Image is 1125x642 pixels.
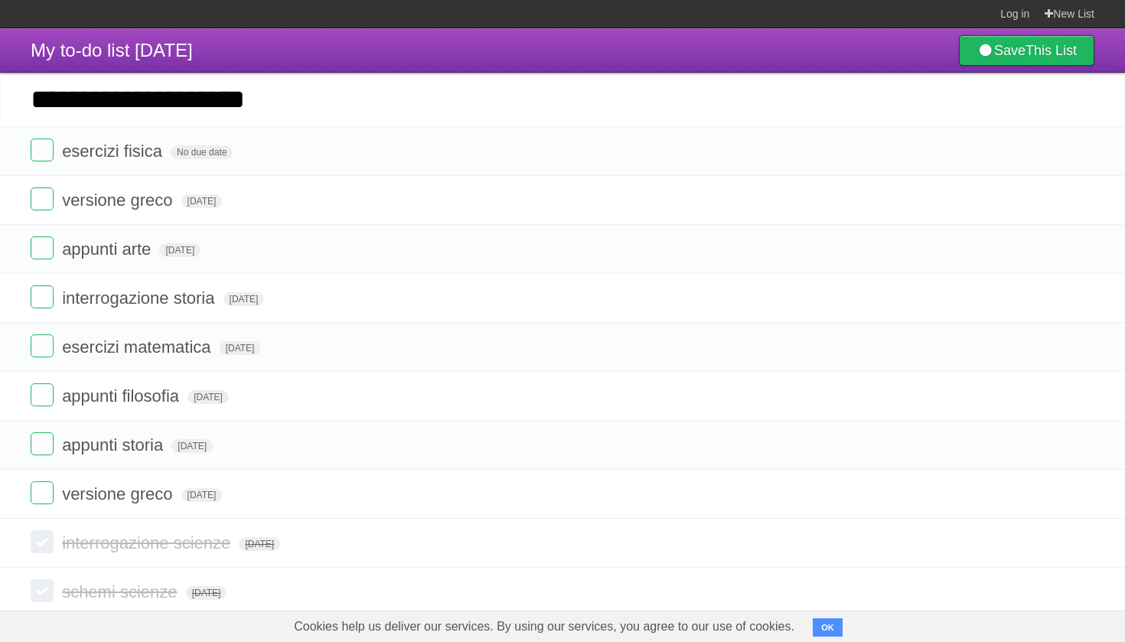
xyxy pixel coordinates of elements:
[31,285,54,308] label: Done
[62,142,166,161] span: esercizi fisica
[31,579,54,602] label: Done
[159,243,201,257] span: [DATE]
[181,488,223,502] span: [DATE]
[31,40,193,60] span: My to-do list [DATE]
[62,435,167,455] span: appunti storia
[220,341,261,355] span: [DATE]
[62,386,183,406] span: appunti filosofia
[239,537,280,551] span: [DATE]
[62,191,176,210] span: versione greco
[1026,43,1077,58] b: This List
[31,481,54,504] label: Done
[31,432,54,455] label: Done
[31,187,54,210] label: Done
[187,390,229,404] span: [DATE]
[223,292,265,306] span: [DATE]
[31,530,54,553] label: Done
[62,288,218,308] span: interrogazione storia
[62,240,155,259] span: appunti arte
[181,194,223,208] span: [DATE]
[62,484,176,503] span: versione greco
[959,35,1094,66] a: SaveThis List
[171,439,213,453] span: [DATE]
[279,611,810,642] span: Cookies help us deliver our services. By using our services, you agree to our use of cookies.
[62,533,234,552] span: interrogazione scienze
[62,337,214,357] span: esercizi matematica
[31,139,54,161] label: Done
[31,236,54,259] label: Done
[31,334,54,357] label: Done
[62,582,181,601] span: schemi scienze
[186,586,227,600] span: [DATE]
[31,383,54,406] label: Done
[813,618,843,637] button: OK
[171,145,233,159] span: No due date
